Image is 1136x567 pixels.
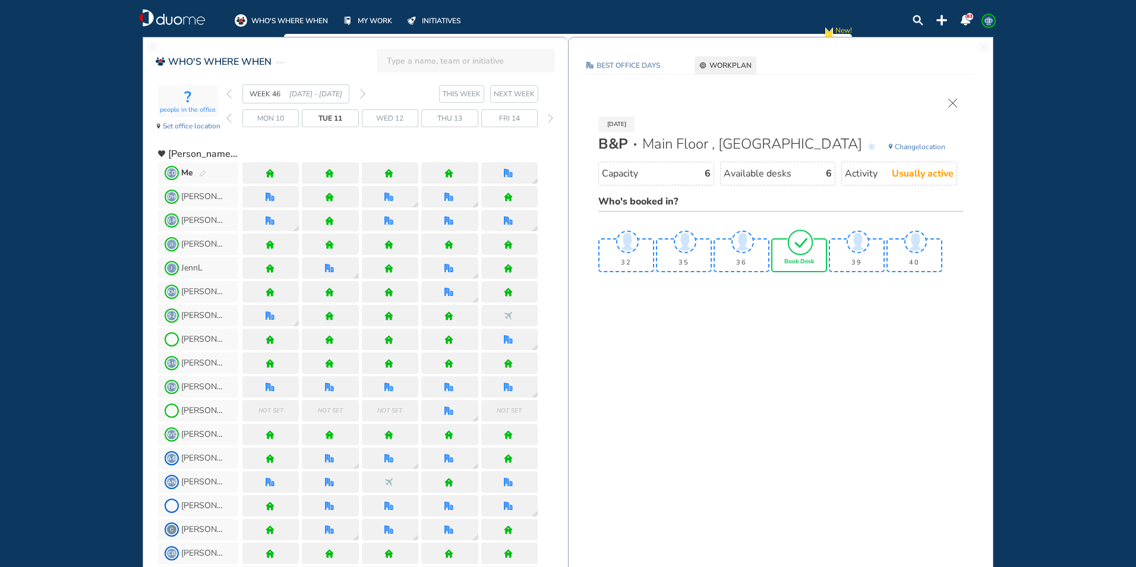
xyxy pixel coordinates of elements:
[444,407,453,415] img: office.a375675b.svg
[888,143,893,150] img: location-pin-4175b1.fc825908.svg
[302,109,358,127] div: day Tue selected
[325,216,334,225] img: home.de338a94.svg
[832,259,881,267] span: 39
[325,454,334,463] img: office.a375675b.svg
[504,383,513,392] div: office
[362,109,418,127] div: day Wed
[325,430,334,439] div: home
[199,170,206,178] div: pen-edit
[936,15,947,26] img: plus-topbar.b126d2c6.svg
[705,168,711,179] span: 6
[325,335,334,344] img: home.de338a94.svg
[890,259,939,267] span: 40
[140,9,205,27] div: duome-logo-whitelogo
[266,383,274,392] img: office.a375675b.svg
[293,320,299,326] img: grid-tooltip.ec663082.svg
[376,112,403,124] span: Wed 12
[266,264,274,273] div: home
[199,170,206,178] img: pen-edit.0ace1a30.svg
[167,358,176,368] span: SH
[444,311,453,320] img: home.de338a94.svg
[472,201,478,207] img: grid-tooltip.ec663082.svg
[532,344,538,350] div: location dialog
[140,9,205,27] img: duome-logo-whitelogo.b0ca3abf.svg
[293,225,299,231] div: location dialog
[532,511,538,516] div: location dialog
[444,288,453,297] div: office
[826,168,832,179] span: 6
[353,534,359,540] img: grid-tooltip.ec663082.svg
[167,192,176,201] span: DH
[771,238,827,272] div: desk-details
[444,240,453,249] div: home
[266,169,274,178] div: home
[598,116,635,132] span: [DATE]
[325,359,334,368] div: home
[181,406,226,415] span: [PERSON_NAME]
[384,454,393,463] div: office
[325,311,334,320] img: home.de338a94.svg
[360,89,365,99] img: thin-right-arrow-grey.874f3e01.svg
[276,55,284,70] img: task-ellipse.fef7074b.svg
[325,430,334,439] img: home.de338a94.svg
[504,193,513,201] img: home.de338a94.svg
[184,89,191,106] span: ?
[444,430,453,439] img: home.de338a94.svg
[504,359,513,368] div: home
[140,9,205,27] a: duome-logo-whitelogologo-notext
[266,240,274,249] div: home
[444,169,453,178] img: home.de338a94.svg
[405,14,418,27] div: initiatives-off
[384,430,393,439] div: home
[472,201,478,207] div: location dialog
[948,99,957,108] img: cross-thin.6f54a4cd.svg
[407,17,416,25] img: initiatives-off.b77ef7b9.svg
[422,15,460,27] span: INITIATIVES
[444,407,453,415] div: office
[444,264,453,273] div: office
[353,273,359,279] div: location dialog
[481,109,538,127] div: day Fri
[325,169,334,178] div: home
[504,216,513,225] div: office
[886,238,942,272] div: desk-details
[504,335,513,344] img: office.a375675b.svg
[384,240,393,249] img: home.de338a94.svg
[155,56,165,67] div: whoswherewhen-red-on
[444,430,453,439] div: home
[181,358,226,368] span: [PERSON_NAME]
[967,13,973,20] span: 83
[532,392,538,398] img: grid-tooltip.ec663082.svg
[266,359,274,368] img: home.de338a94.svg
[532,178,538,184] div: location dialog
[412,201,418,207] img: grid-tooltip.ec663082.svg
[444,311,453,320] div: home
[472,415,478,421] div: location dialog
[266,454,274,463] img: home.de338a94.svg
[384,216,393,225] div: office
[181,192,226,201] span: [PERSON_NAME]
[341,14,354,27] div: mywork-off
[913,15,923,26] img: search-lens.23226280.svg
[504,216,513,225] img: office.a375675b.svg
[266,264,274,273] img: home.de338a94.svg
[948,99,957,108] div: cross-thin
[266,311,274,320] div: office
[226,109,229,127] div: back day
[353,463,359,469] div: location dialog
[235,14,247,27] div: whoswherewhen-on
[384,335,393,344] img: home.de338a94.svg
[504,383,513,392] img: office.a375675b.svg
[532,344,538,350] img: grid-tooltip.ec663082.svg
[984,16,993,26] span: CD
[384,240,393,249] div: home
[784,259,814,266] span: Book Desk
[444,193,453,201] img: office.a375675b.svg
[160,106,216,114] span: people in the office
[979,42,988,52] div: fullwidthpage
[266,430,274,439] div: home
[167,430,176,439] span: WC
[412,534,418,540] div: location dialog
[266,430,274,439] img: home.de338a94.svg
[158,85,217,117] div: activity-box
